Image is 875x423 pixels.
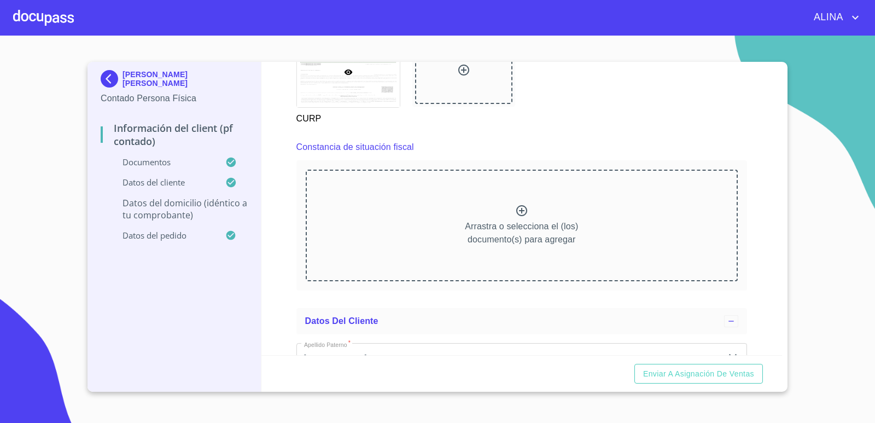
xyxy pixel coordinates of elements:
[101,177,225,188] p: Datos del cliente
[101,70,248,92] div: [PERSON_NAME] [PERSON_NAME]
[806,9,849,26] span: ALINA
[305,316,378,326] span: Datos del cliente
[122,70,248,88] p: [PERSON_NAME] [PERSON_NAME]
[101,157,225,167] p: Documentos
[465,220,578,246] p: Arrastra o selecciona el (los) documento(s) para agregar
[296,308,748,334] div: Datos del cliente
[101,230,225,241] p: Datos del pedido
[806,9,862,26] button: account of current user
[643,367,754,381] span: Enviar a Asignación de Ventas
[726,351,739,364] button: clear input
[101,197,248,221] p: Datos del domicilio (idéntico a tu comprobante)
[296,108,399,125] p: CURP
[101,92,248,105] p: Contado Persona Física
[634,364,763,384] button: Enviar a Asignación de Ventas
[101,121,248,148] p: Información del Client (PF contado)
[296,141,414,154] p: Constancia de situación fiscal
[101,70,122,88] img: Docupass spot blue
